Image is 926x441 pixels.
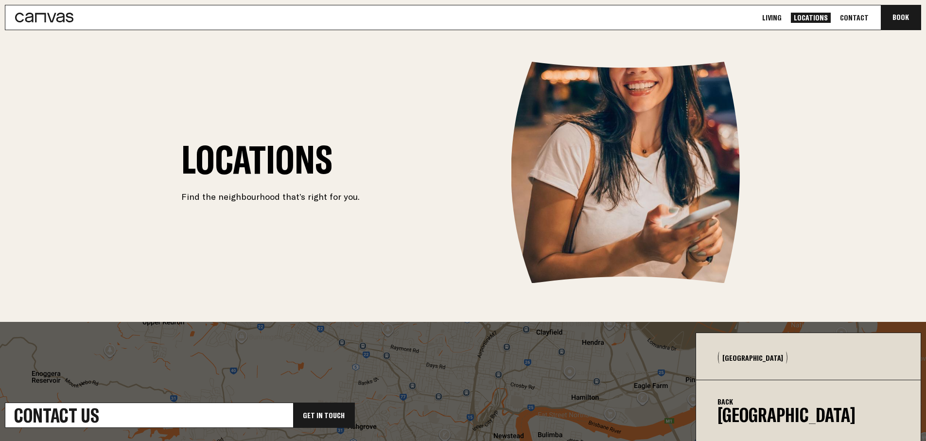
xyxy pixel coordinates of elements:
[717,398,733,406] button: Back
[181,191,360,203] p: Find the neighbourhood that’s right for you.
[837,13,872,23] a: Contact
[881,5,921,30] button: Book
[718,352,787,364] button: [GEOGRAPHIC_DATA]
[5,403,355,428] a: Contact UsGet In Touch
[759,13,785,23] a: Living
[293,403,354,427] div: Get In Touch
[511,62,745,283] img: Canvas_living_locations
[181,142,360,176] h1: Locations
[791,13,831,23] a: Locations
